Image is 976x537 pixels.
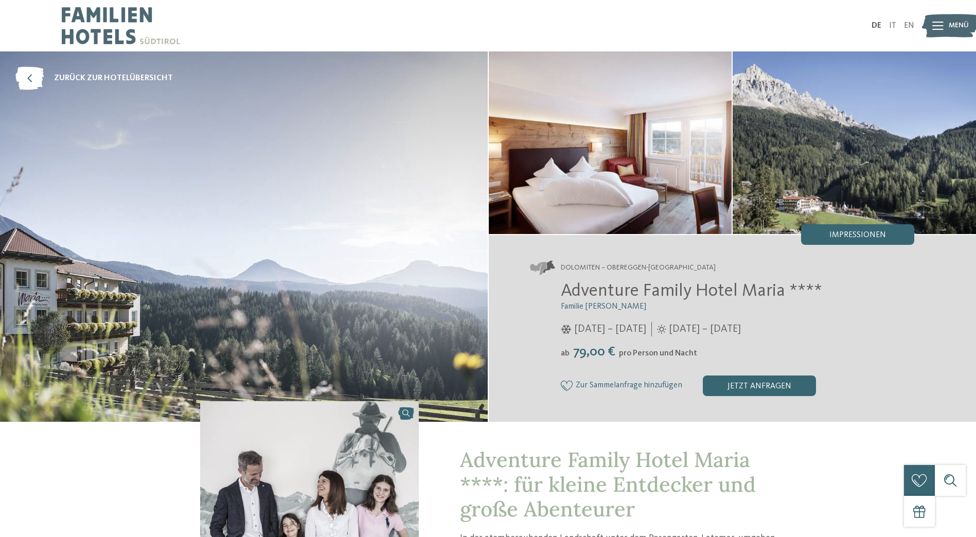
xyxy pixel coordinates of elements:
[657,325,666,334] i: Öffnungszeiten im Sommer
[561,302,646,311] span: Familie [PERSON_NAME]
[576,381,682,390] span: Zur Sammelanfrage hinzufügen
[561,349,570,357] span: ab
[460,446,756,522] span: Adventure Family Hotel Maria ****: für kleine Entdecker und große Abenteurer
[949,21,969,31] span: Menü
[54,73,173,84] span: zurück zur Hotelübersicht
[669,322,741,336] span: [DATE] – [DATE]
[561,282,822,300] span: Adventure Family Hotel Maria ****
[561,325,572,334] i: Öffnungszeiten im Winter
[561,263,716,273] span: Dolomiten – Obereggen-[GEOGRAPHIC_DATA]
[904,22,914,30] a: EN
[489,51,732,234] img: Das Familienhotel in Obereggen für Entdecker
[889,22,896,30] a: IT
[872,22,881,30] a: DE
[619,349,697,357] span: pro Person und Nacht
[574,322,646,336] span: [DATE] – [DATE]
[703,375,816,396] div: jetzt anfragen
[829,231,886,239] span: Impressionen
[571,345,618,359] span: 79,00 €
[733,51,976,234] img: Das Familienhotel in Obereggen für Entdecker
[15,67,173,90] a: zurück zur Hotelübersicht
